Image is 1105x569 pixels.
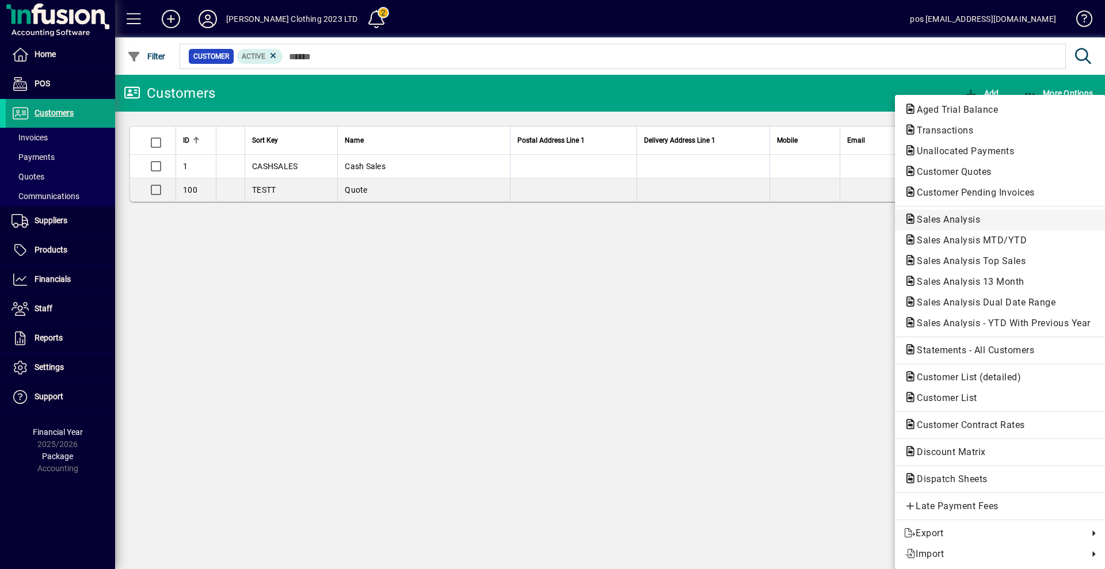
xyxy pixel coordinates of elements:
span: Late Payment Fees [904,499,1096,513]
span: Sales Analysis Dual Date Range [904,297,1061,308]
span: Export [904,526,1083,540]
span: Import [904,547,1083,561]
span: Customer Contract Rates [904,419,1031,430]
span: Sales Analysis Top Sales [904,255,1031,266]
span: Dispatch Sheets [904,473,993,484]
span: Transactions [904,125,979,136]
span: Sales Analysis MTD/YTD [904,235,1032,246]
span: Statements - All Customers [904,345,1040,356]
span: Sales Analysis 13 Month [904,276,1030,287]
span: Sales Analysis - YTD With Previous Year [904,318,1096,329]
span: Sales Analysis [904,214,986,225]
span: Customer List (detailed) [904,372,1027,383]
span: Customer List [904,392,983,403]
span: Customer Pending Invoices [904,187,1041,198]
span: Unallocated Payments [904,146,1020,156]
span: Customer Quotes [904,166,997,177]
span: Aged Trial Balance [904,104,1004,115]
span: Discount Matrix [904,446,992,457]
